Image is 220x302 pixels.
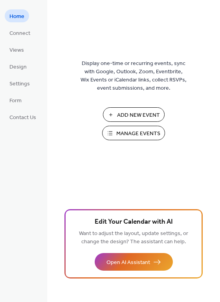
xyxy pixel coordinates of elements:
a: Form [5,94,26,107]
a: Settings [5,77,35,90]
span: Edit Your Calendar with AI [95,217,173,228]
a: Connect [5,26,35,39]
a: Design [5,60,31,73]
button: Open AI Assistant [95,253,173,271]
span: Connect [9,29,30,38]
span: Form [9,97,22,105]
button: Manage Events [102,126,165,140]
span: Add New Event [117,111,160,119]
span: Manage Events [116,130,160,138]
span: Display one-time or recurring events, sync with Google, Outlook, Zoom, Eventbrite, Wix Events or ... [81,60,187,92]
span: Want to adjust the layout, update settings, or change the design? The assistant can help. [79,228,188,247]
span: Contact Us [9,114,36,122]
a: Contact Us [5,110,41,123]
span: Design [9,63,27,71]
span: Views [9,46,24,54]
button: Add New Event [103,107,165,122]
span: Settings [9,80,30,88]
a: Views [5,43,29,56]
span: Open AI Assistant [106,259,150,267]
a: Home [5,9,29,22]
span: Home [9,13,24,21]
